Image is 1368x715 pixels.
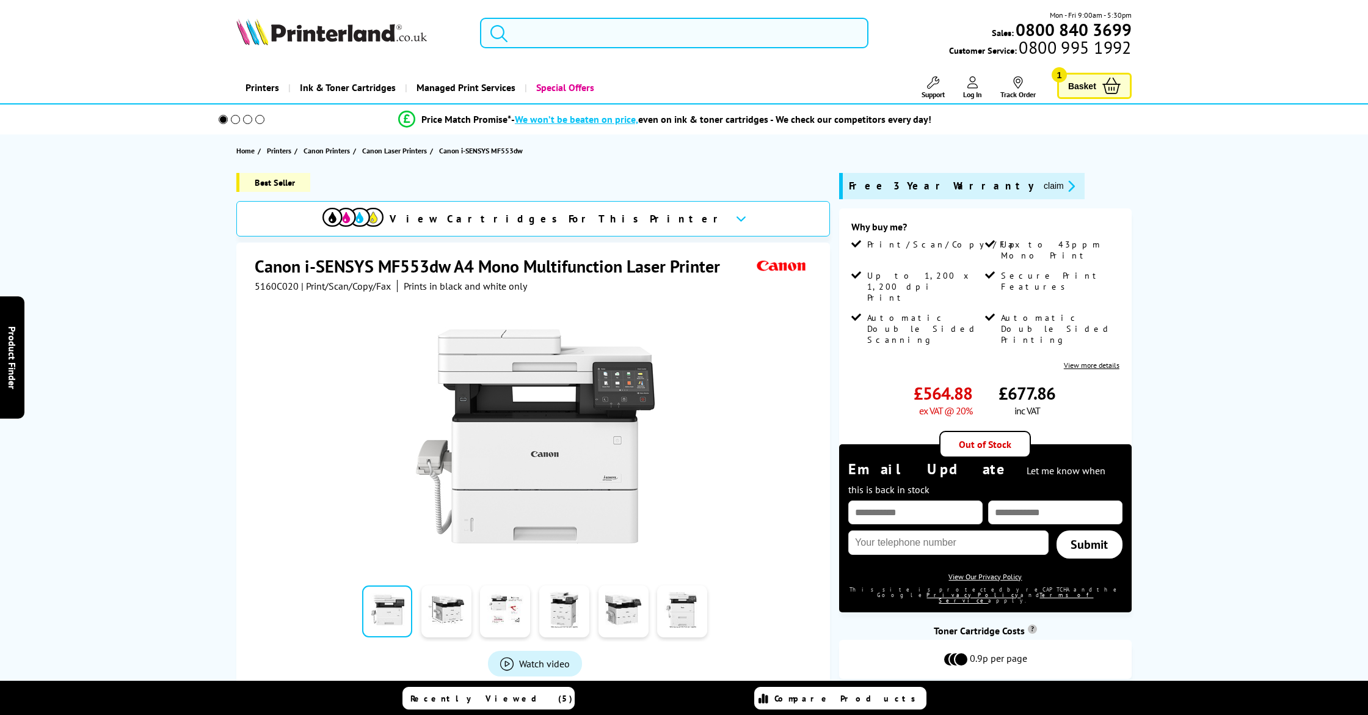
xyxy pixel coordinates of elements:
a: Canon Printers [304,144,353,157]
a: Log In [963,76,982,99]
a: Compare Products [754,687,926,710]
button: promo-description [1040,179,1079,193]
a: Printers [236,72,288,103]
a: View Our Privacy Policy [948,572,1022,581]
span: Best Seller [236,173,310,192]
span: Customer Service: [949,42,1131,56]
span: Product Finder [6,326,18,389]
span: Log In [963,90,982,99]
sup: Cost per page [1028,625,1037,634]
img: Canon i-SENSYS MF553dw [415,317,655,556]
div: Why buy me? [851,221,1119,239]
span: Canon i-SENSYS MF553dw [439,144,523,157]
a: Privacy Policy [926,592,1021,598]
span: Free 3 Year Warranty [849,179,1034,193]
img: View Cartridges [322,208,384,227]
a: Track Order [1000,76,1036,99]
a: Special Offers [525,72,603,103]
span: 1 [1052,67,1067,82]
span: £677.86 [999,382,1055,405]
span: Ink & Toner Cartridges [300,72,396,103]
span: inc VAT [1014,405,1040,417]
a: Home [236,144,258,157]
span: Secure Print Features [1001,270,1116,292]
span: Home [236,144,255,157]
a: Managed Print Services [405,72,525,103]
a: Basket 1 [1057,73,1132,99]
a: 0800 840 3699 [1014,24,1132,35]
a: Printers [267,144,294,157]
span: Up to 43ppm Mono Print [1001,239,1116,261]
span: | Print/Scan/Copy/Fax [301,280,391,292]
span: Watch video [519,658,570,670]
div: - even on ink & toner cartridges - We check our competitors every day! [511,113,931,125]
span: 0.9p per page [970,652,1027,667]
span: Canon Laser Printers [362,144,427,157]
div: Email Update [848,460,1122,497]
span: Automatic Double Sided Scanning [867,312,983,345]
a: Terms of Service [939,592,1093,604]
img: Printerland Logo [236,18,427,45]
span: ex VAT @ 20% [919,405,972,417]
span: Printers [267,144,291,157]
input: Your telephone number [848,530,1049,555]
span: Support [922,90,945,99]
a: View more details [1064,361,1119,370]
span: Price Match Promise* [421,113,511,125]
b: 0800 840 3699 [1016,18,1132,41]
a: Product_All_Videos [488,651,582,676]
span: £564.88 [914,382,972,405]
a: Canon i-SENSYS MF553dw [439,144,526,157]
div: Toner Cartridge Costs [839,625,1132,637]
a: Recently Viewed (5) [402,687,575,710]
span: Compare Products [774,693,922,704]
span: Canon Printers [304,144,350,157]
span: Print/Scan/Copy/Fax [867,239,1024,250]
span: Recently Viewed (5) [410,693,573,704]
i: Prints in black and white only [404,280,527,292]
a: Canon Laser Printers [362,144,430,157]
span: We won’t be beaten on price, [515,113,638,125]
span: 0800 995 1992 [1017,42,1131,53]
span: View Cartridges For This Printer [390,212,726,226]
a: Support [922,76,945,99]
span: 5160C020 [255,280,299,292]
span: Up to 1,200 x 1,200 dpi Print [867,270,983,303]
li: modal_Promise [202,109,1128,130]
img: Canon [754,255,810,277]
span: Sales: [992,27,1014,38]
a: Printerland Logo [236,18,465,48]
span: Mon - Fri 9:00am - 5:30pm [1050,9,1132,21]
span: Automatic Double Sided Printing [1001,312,1116,345]
div: Out of Stock [939,431,1031,458]
a: Ink & Toner Cartridges [288,72,405,103]
div: This site is protected by reCAPTCHA and the Google and apply. [848,587,1122,603]
span: Let me know when this is back in stock [848,464,1105,496]
span: Basket [1068,78,1096,94]
h1: Canon i-SENSYS MF553dw A4 Mono Multifunction Laser Printer [255,255,732,277]
a: Submit [1057,530,1122,559]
